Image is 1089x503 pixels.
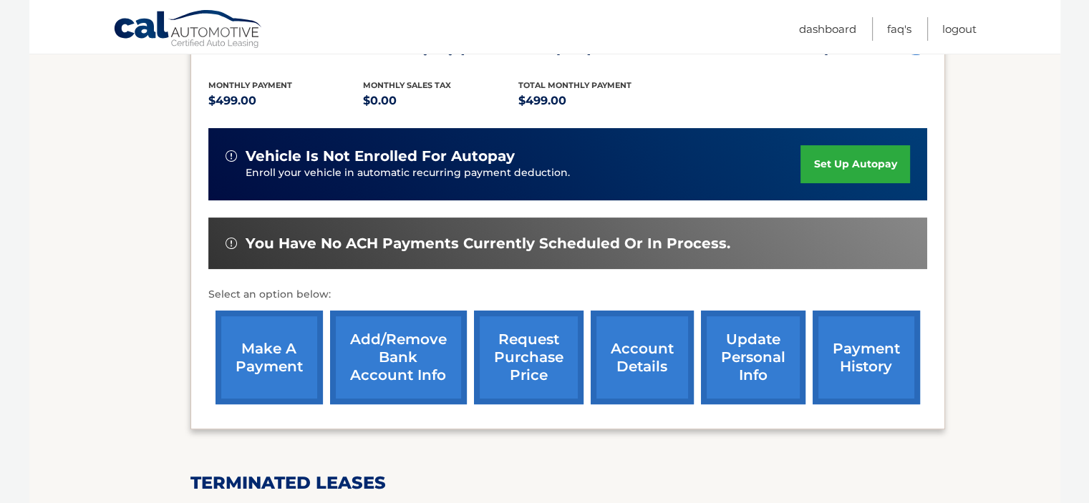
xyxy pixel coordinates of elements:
[363,91,518,111] p: $0.00
[190,472,945,494] h2: terminated leases
[799,17,856,41] a: Dashboard
[246,147,515,165] span: vehicle is not enrolled for autopay
[887,17,911,41] a: FAQ's
[208,91,364,111] p: $499.00
[330,311,467,404] a: Add/Remove bank account info
[208,286,927,303] p: Select an option below:
[113,9,263,51] a: Cal Automotive
[942,17,977,41] a: Logout
[246,165,801,181] p: Enroll your vehicle in automatic recurring payment deduction.
[226,150,237,162] img: alert-white.svg
[226,238,237,249] img: alert-white.svg
[474,311,584,404] a: request purchase price
[518,80,631,90] span: Total Monthly Payment
[216,311,323,404] a: make a payment
[591,311,694,404] a: account details
[208,80,292,90] span: Monthly Payment
[800,145,909,183] a: set up autopay
[246,235,730,253] span: You have no ACH payments currently scheduled or in process.
[701,311,805,404] a: update personal info
[363,80,451,90] span: Monthly sales Tax
[813,311,920,404] a: payment history
[518,91,674,111] p: $499.00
